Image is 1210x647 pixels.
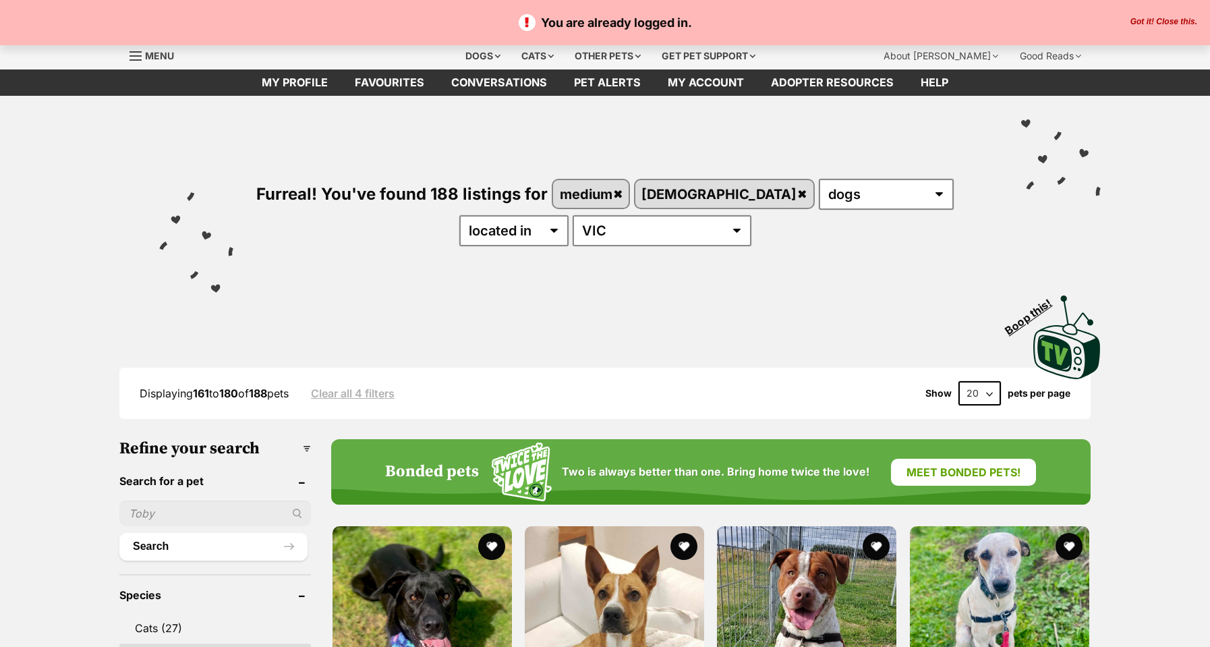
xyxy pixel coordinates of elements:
div: Cats [512,43,563,69]
div: Good Reads [1010,43,1091,69]
div: Dogs [456,43,510,69]
span: Boop this! [1003,288,1065,337]
strong: 161 [193,387,209,400]
img: Squiggle [492,443,552,501]
a: Favourites [341,69,438,96]
a: Help [907,69,962,96]
button: Close the banner [1126,17,1201,28]
a: My profile [248,69,341,96]
a: Clear all 4 filters [311,387,395,399]
button: favourite [863,533,890,560]
strong: 180 [219,387,238,400]
a: Menu [129,43,183,67]
img: PetRescue TV logo [1033,296,1101,379]
span: Displaying to of pets [140,387,289,400]
span: Show [925,388,952,399]
div: Get pet support [652,43,765,69]
label: pets per page [1008,388,1070,399]
button: favourite [478,533,505,560]
a: Pet alerts [560,69,654,96]
a: conversations [438,69,560,96]
span: Menu [145,50,174,61]
a: Boop this! [1033,283,1101,382]
span: Furreal! You've found 188 listings for [256,184,548,204]
a: Meet bonded pets! [891,459,1036,486]
button: favourite [670,533,697,560]
strong: 188 [249,387,267,400]
input: Toby [119,501,311,526]
a: [DEMOGRAPHIC_DATA] [635,180,813,208]
a: Adopter resources [757,69,907,96]
div: Other pets [565,43,650,69]
h4: Bonded pets [385,463,479,482]
span: Two is always better than one. Bring home twice the love! [562,466,869,478]
a: My account [654,69,757,96]
p: You are already logged in. [13,13,1197,32]
h3: Refine your search [119,439,311,458]
header: Search for a pet [119,475,311,487]
header: Species [119,589,311,601]
div: About [PERSON_NAME] [874,43,1008,69]
button: Search [119,533,308,560]
a: medium [553,180,629,208]
button: favourite [1056,533,1083,560]
a: Cats (27) [119,614,311,642]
